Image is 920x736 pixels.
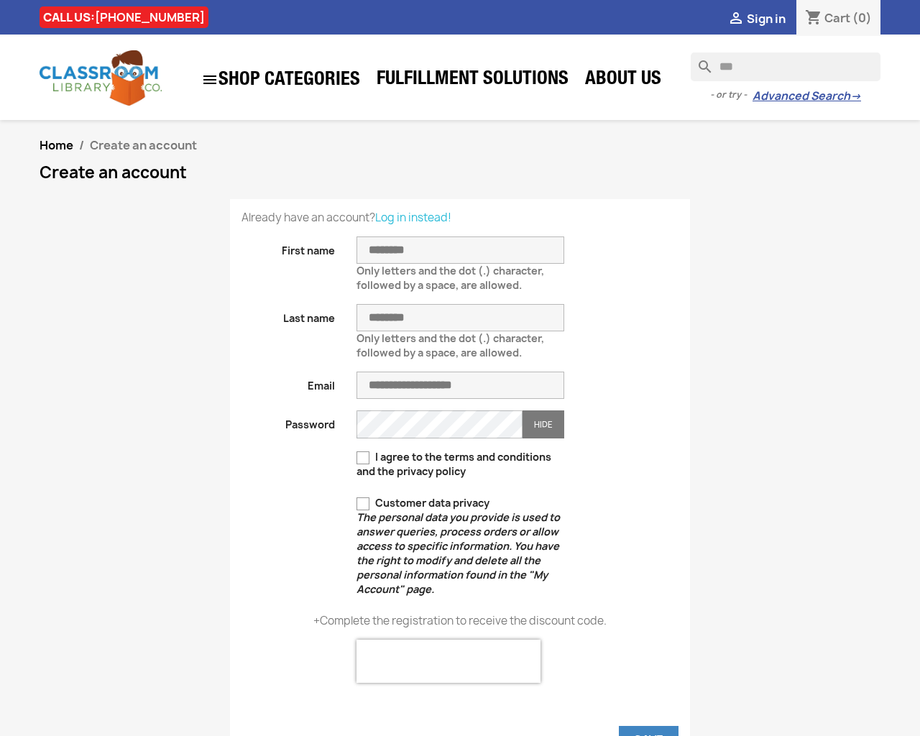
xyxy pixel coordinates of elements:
img: Classroom Library Company [40,50,162,106]
label: Last name [231,304,346,326]
label: Email [231,372,346,393]
label: Customer data privacy [356,496,564,597]
iframe: reCAPTCHA [356,640,540,683]
a: Advanced Search→ [753,89,861,103]
span: (0) [852,10,872,26]
span: - or try - [710,88,753,102]
a: [PHONE_NUMBER] [95,9,205,25]
i: search [691,52,708,70]
i:  [727,11,745,28]
a: About Us [578,66,668,95]
span: Cart [824,10,850,26]
label: Password [231,410,346,432]
span: Sign in [747,11,786,27]
a: Log in instead! [375,210,451,225]
a:  Sign in [727,11,786,27]
a: SHOP CATEGORIES [194,64,367,96]
a: Fulfillment Solutions [369,66,576,95]
input: Search [691,52,880,81]
h1: Create an account [40,164,880,181]
span: → [850,89,861,103]
button: Hide [523,410,564,438]
label: I agree to the terms and conditions and the privacy policy [356,450,564,479]
p: +Complete the registration to receive the discount code. [313,614,607,628]
i: shopping_cart [805,10,822,27]
a: Home [40,137,73,153]
span: Only letters and the dot (.) character, followed by a space, are allowed. [356,326,544,359]
div: CALL US: [40,6,208,28]
em: The personal data you provide is used to answer queries, process orders or allow access to specif... [356,510,560,596]
i:  [201,71,218,88]
p: Already have an account? [241,211,678,225]
span: Create an account [90,137,197,153]
label: First name [231,236,346,258]
input: Password input [356,410,523,438]
span: Only letters and the dot (.) character, followed by a space, are allowed. [356,258,544,292]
